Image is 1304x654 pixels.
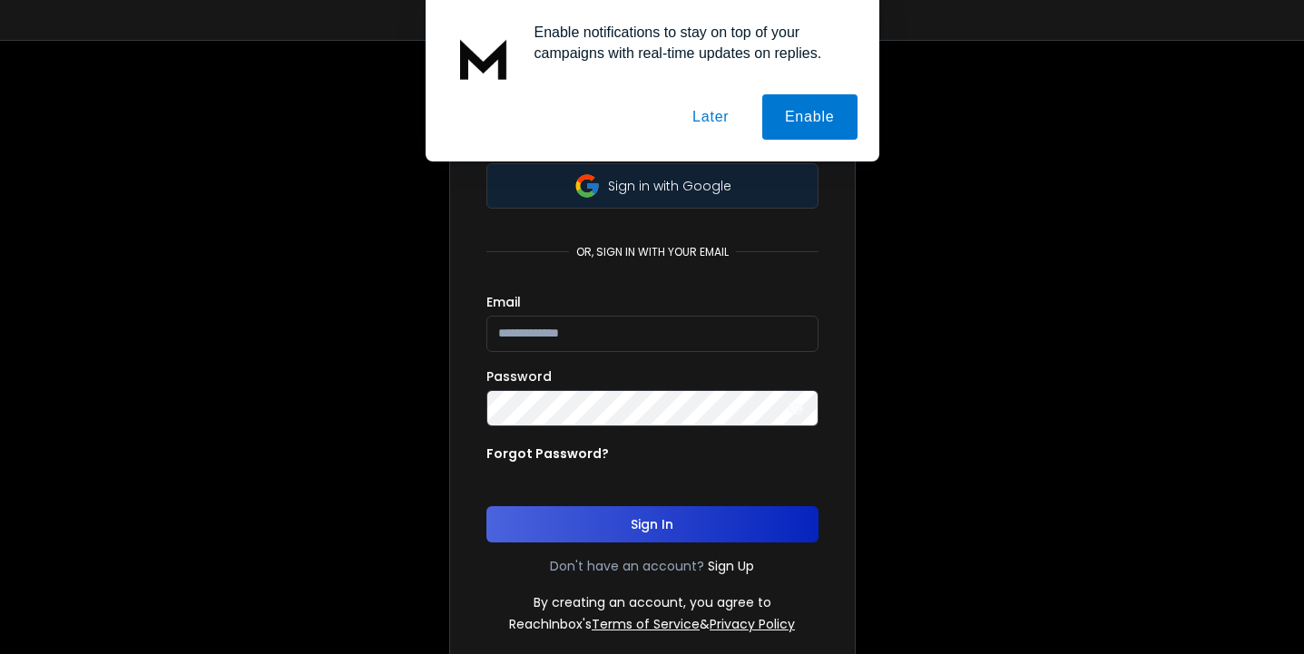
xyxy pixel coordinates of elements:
button: Sign in with Google [486,163,819,209]
p: Sign in with Google [608,177,731,195]
p: Forgot Password? [486,444,609,463]
a: Sign Up [708,557,754,575]
a: Privacy Policy [710,615,795,633]
button: Later [670,94,751,140]
p: Don't have an account? [550,557,704,575]
a: Terms of Service [592,615,700,633]
img: notification icon [447,22,520,94]
button: Sign In [486,506,819,542]
p: or, sign in with your email [569,245,736,259]
button: Enable [762,94,858,140]
p: ReachInbox's & [509,615,795,633]
p: By creating an account, you agree to [534,593,771,611]
div: Enable notifications to stay on top of your campaigns with real-time updates on replies. [520,22,858,63]
label: Password [486,370,552,383]
label: Email [486,296,521,308]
